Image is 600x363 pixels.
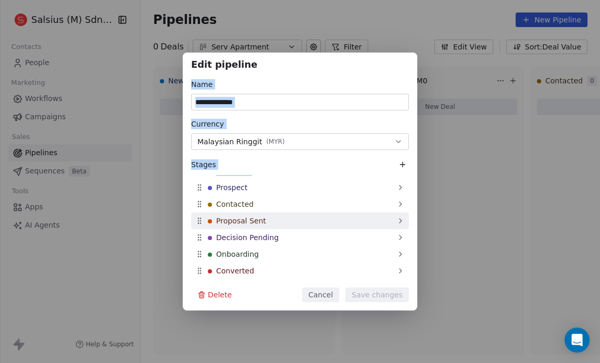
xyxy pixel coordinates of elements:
[191,262,409,279] div: Converted
[345,287,409,302] button: Save changes
[216,232,279,243] span: Decision Pending
[191,179,409,196] div: Prospect
[191,287,238,302] button: Delete
[191,119,409,129] div: Currency
[216,199,254,209] span: Contacted
[302,287,339,302] button: Cancel
[216,266,254,276] span: Converted
[191,196,409,212] div: Contacted
[197,136,262,147] span: Malaysian Ringgit
[191,212,409,229] div: Proposal Sent
[191,61,409,71] h1: Edit pipeline
[191,229,409,246] div: Decision Pending
[191,79,409,90] div: Name
[191,246,409,262] div: Onboarding
[216,182,247,193] span: Prospect
[191,133,409,150] button: Malaysian Ringgit(MYR)
[191,159,216,170] span: Stages
[266,137,285,146] span: ( MYR )
[216,249,259,259] span: Onboarding
[216,216,266,226] span: Proposal Sent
